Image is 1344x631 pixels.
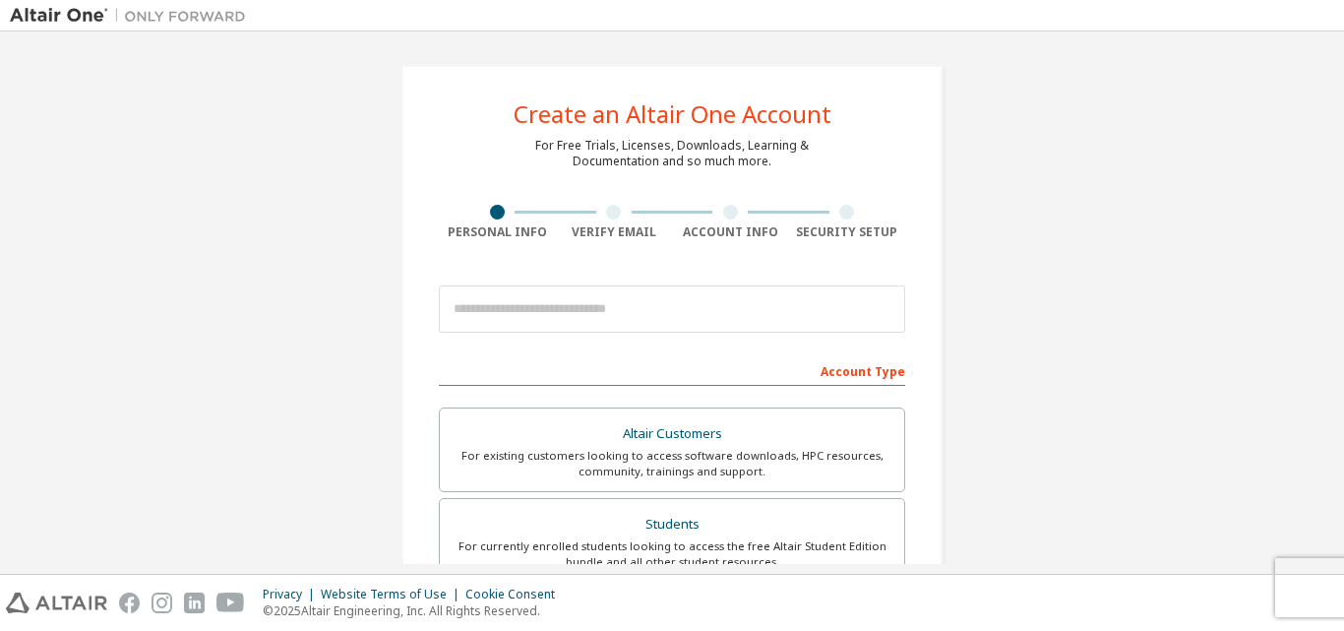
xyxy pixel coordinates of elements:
[439,224,556,240] div: Personal Info
[452,448,892,479] div: For existing customers looking to access software downloads, HPC resources, community, trainings ...
[789,224,906,240] div: Security Setup
[6,593,107,613] img: altair_logo.svg
[119,593,140,613] img: facebook.svg
[452,511,892,538] div: Students
[263,587,321,602] div: Privacy
[263,602,567,619] p: © 2025 Altair Engineering, Inc. All Rights Reserved.
[452,538,892,570] div: For currently enrolled students looking to access the free Altair Student Edition bundle and all ...
[152,593,172,613] img: instagram.svg
[672,224,789,240] div: Account Info
[535,138,809,169] div: For Free Trials, Licenses, Downloads, Learning & Documentation and so much more.
[452,420,892,448] div: Altair Customers
[556,224,673,240] div: Verify Email
[184,593,205,613] img: linkedin.svg
[514,102,831,126] div: Create an Altair One Account
[321,587,465,602] div: Website Terms of Use
[439,354,905,386] div: Account Type
[10,6,256,26] img: Altair One
[216,593,245,613] img: youtube.svg
[465,587,567,602] div: Cookie Consent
